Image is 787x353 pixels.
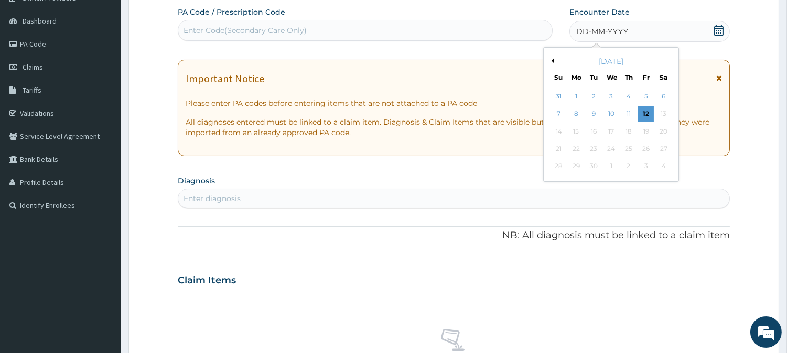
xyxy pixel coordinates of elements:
div: Not available Monday, September 15th, 2025 [568,124,584,139]
div: Enter Code(Secondary Care Only) [184,25,307,36]
div: Sa [659,73,668,82]
p: Please enter PA codes before entering items that are not attached to a PA code [186,98,722,108]
div: Choose Wednesday, September 10th, 2025 [603,106,619,122]
div: Not available Sunday, September 21st, 2025 [551,141,566,157]
div: Choose Friday, September 12th, 2025 [638,106,654,122]
label: PA Code / Prescription Code [178,7,285,17]
div: Choose Friday, September 5th, 2025 [638,89,654,104]
button: Previous Month [549,58,554,63]
div: Chat with us now [55,59,176,72]
div: Not available Wednesday, September 17th, 2025 [603,124,619,139]
div: Not available Sunday, September 14th, 2025 [551,124,566,139]
img: d_794563401_company_1708531726252_794563401 [19,52,42,79]
span: Dashboard [23,16,57,26]
div: Choose Saturday, September 6th, 2025 [655,89,671,104]
div: Tu [589,73,598,82]
div: Not available Saturday, September 13th, 2025 [655,106,671,122]
div: Not available Monday, September 29th, 2025 [568,159,584,174]
div: Mo [572,73,580,82]
div: Choose Monday, September 8th, 2025 [568,106,584,122]
div: Choose Thursday, September 11th, 2025 [621,106,637,122]
div: Not available Tuesday, September 23rd, 2025 [586,141,601,157]
div: Choose Sunday, August 31st, 2025 [551,89,566,104]
div: Choose Wednesday, September 3rd, 2025 [603,89,619,104]
div: Th [624,73,633,82]
div: Not available Friday, September 19th, 2025 [638,124,654,139]
textarea: Type your message and hit 'Enter' [5,239,200,275]
div: Not available Monday, September 22nd, 2025 [568,141,584,157]
div: Not available Saturday, September 27th, 2025 [655,141,671,157]
p: All diagnoses entered must be linked to a claim item. Diagnosis & Claim Items that are visible bu... [186,117,722,138]
div: Not available Tuesday, September 30th, 2025 [586,159,601,174]
div: Not available Sunday, September 28th, 2025 [551,159,566,174]
div: Not available Wednesday, September 24th, 2025 [603,141,619,157]
div: Su [554,73,563,82]
div: Not available Tuesday, September 16th, 2025 [586,124,601,139]
div: Minimize live chat window [172,5,197,30]
div: We [607,73,616,82]
div: Choose Tuesday, September 9th, 2025 [586,106,601,122]
label: Diagnosis [178,175,215,186]
h1: Important Notice [186,73,264,84]
p: NB: All diagnosis must be linked to a claim item [178,229,730,242]
div: Choose Monday, September 1st, 2025 [568,89,584,104]
div: Not available Friday, September 26th, 2025 [638,141,654,157]
label: Encounter Date [569,7,630,17]
div: Choose Sunday, September 7th, 2025 [551,106,566,122]
div: [DATE] [548,56,674,67]
span: We're online! [61,108,145,214]
div: Not available Wednesday, October 1st, 2025 [603,159,619,174]
div: Not available Friday, October 3rd, 2025 [638,159,654,174]
div: Not available Thursday, September 25th, 2025 [621,141,637,157]
div: Enter diagnosis [184,193,241,204]
div: month 2025-09 [550,88,672,175]
div: Fr [642,73,651,82]
div: Not available Thursday, September 18th, 2025 [621,124,637,139]
div: Not available Thursday, October 2nd, 2025 [621,159,637,174]
h3: Claim Items [178,275,236,286]
span: Tariffs [23,85,41,95]
div: Choose Tuesday, September 2nd, 2025 [586,89,601,104]
div: Not available Saturday, October 4th, 2025 [655,159,671,174]
span: Claims [23,62,43,72]
div: Not available Saturday, September 20th, 2025 [655,124,671,139]
div: Choose Thursday, September 4th, 2025 [621,89,637,104]
span: DD-MM-YYYY [576,26,628,37]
